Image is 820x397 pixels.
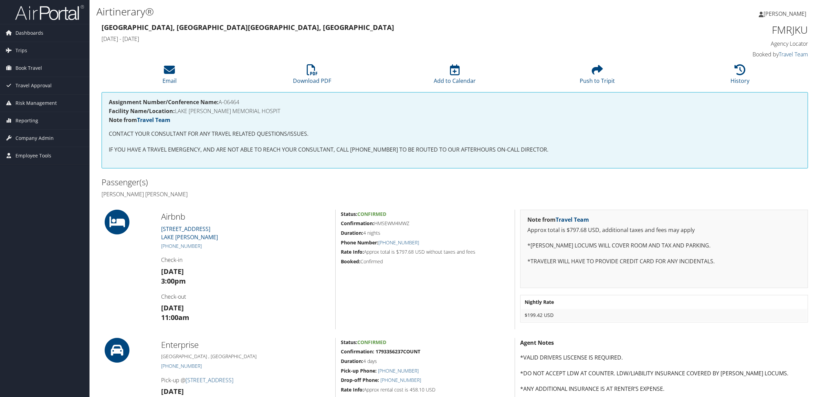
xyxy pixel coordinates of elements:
h5: 4 nights [341,230,509,236]
strong: Note from [527,216,589,223]
a: Push to Tripit [580,68,615,85]
h1: FMRJKU [639,23,808,37]
strong: Agent Notes [520,339,554,346]
span: Travel Approval [15,77,52,94]
strong: Confirmation: 1793356237COUNT [341,348,420,355]
strong: 3:00pm [161,276,186,286]
strong: Status: [341,339,357,345]
h5: HMSEWM4MWZ [341,220,509,227]
h1: Airtinerary® [96,4,574,19]
h4: Booked by [639,51,808,58]
span: Dashboards [15,24,43,42]
strong: [GEOGRAPHIC_DATA], [GEOGRAPHIC_DATA] [GEOGRAPHIC_DATA], [GEOGRAPHIC_DATA] [102,23,394,32]
strong: [DATE] [161,303,184,312]
strong: Rate Info: [341,249,364,255]
h4: LAKE [PERSON_NAME] MEMORIAL HOSPIT [109,108,801,114]
a: [STREET_ADDRESS]LAKE [PERSON_NAME] [161,225,218,241]
h4: A-06464 [109,99,801,105]
a: [PHONE_NUMBER] [380,377,421,383]
span: Trips [15,42,27,59]
h5: Approx total is $797.68 USD without taxes and fees [341,249,509,255]
strong: Status: [341,211,357,217]
a: Email [162,68,177,85]
a: Add to Calendar [434,68,476,85]
h2: Airbnb [161,211,330,222]
h4: Pick-up @ [161,376,330,384]
p: Approx total is $797.68 USD, additional taxes and fees may apply [527,226,801,235]
a: History [730,68,749,85]
h5: 4 days [341,358,509,365]
p: *DO NOT ACCEPT LDW AT COUNTER. LDW/LIABILITY INSURANCE COVERED BY [PERSON_NAME] LOCUMS. [520,369,808,378]
strong: Pick-up Phone: [341,367,377,374]
strong: Rate Info: [341,386,364,393]
a: [PHONE_NUMBER] [161,363,202,369]
strong: Drop-off Phone: [341,377,379,383]
p: *ANY ADDITIONAL INSURANCE IS AT RENTER’S EXPENSE. [520,385,808,394]
p: *VALID DRIVERS LISCENSE IS REQUIRED. [520,353,808,362]
a: [PHONE_NUMBER] [378,239,419,246]
h4: Check-in [161,256,330,264]
strong: 11:00am [161,313,189,322]
p: CONTACT YOUR CONSULTANT FOR ANY TRAVEL RELATED QUESTIONS/ISSUES. [109,130,801,139]
strong: Duration: [341,230,363,236]
a: [STREET_ADDRESS] [186,376,233,384]
span: Risk Management [15,95,57,112]
a: [PHONE_NUMBER] [161,243,202,249]
span: Book Travel [15,59,42,77]
p: IF YOU HAVE A TRAVEL EMERGENCY, AND ARE NOT ABLE TO REACH YOUR CONSULTANT, CALL [PHONE_NUMBER] TO... [109,145,801,154]
img: airportal-logo.png [15,4,84,21]
span: Company Admin [15,130,54,147]
strong: [DATE] [161,387,184,396]
h4: [PERSON_NAME] [PERSON_NAME] [102,190,450,198]
a: Travel Team [556,216,589,223]
p: *TRAVELER WILL HAVE TO PROVIDE CREDIT CARD FOR ANY INCIDENTALS. [527,257,801,266]
span: Confirmed [357,211,386,217]
td: $199.42 USD [521,309,807,321]
h5: Approx rental cost is 458.10 USD [341,386,509,393]
a: Travel Team [137,116,170,124]
h2: Passenger(s) [102,176,450,188]
h5: Confirmed [341,258,509,265]
strong: Facility Name/Location: [109,107,175,115]
strong: Assignment Number/Conference Name: [109,98,219,106]
h2: Enterprise [161,339,330,351]
a: Download PDF [293,68,331,85]
a: [PHONE_NUMBER] [378,367,419,374]
strong: Phone Number: [341,239,378,246]
strong: Confirmation: [341,220,374,227]
a: [PERSON_NAME] [759,3,813,24]
span: Reporting [15,112,38,129]
span: Confirmed [357,339,386,345]
strong: Duration: [341,358,363,364]
strong: Booked: [341,258,360,265]
h5: [GEOGRAPHIC_DATA] , [GEOGRAPHIC_DATA] [161,353,330,360]
p: *[PERSON_NAME] LOCUMS WILL COVER ROOM AND TAX AND PARKING. [527,241,801,250]
span: Employee Tools [15,147,51,164]
span: [PERSON_NAME] [764,10,806,18]
strong: Note from [109,116,170,124]
strong: [DATE] [161,267,184,276]
h4: [DATE] - [DATE] [102,35,629,43]
h4: Agency Locator [639,40,808,47]
th: Nightly Rate [521,296,807,308]
h4: Check-out [161,293,330,300]
a: Travel Team [779,51,808,58]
